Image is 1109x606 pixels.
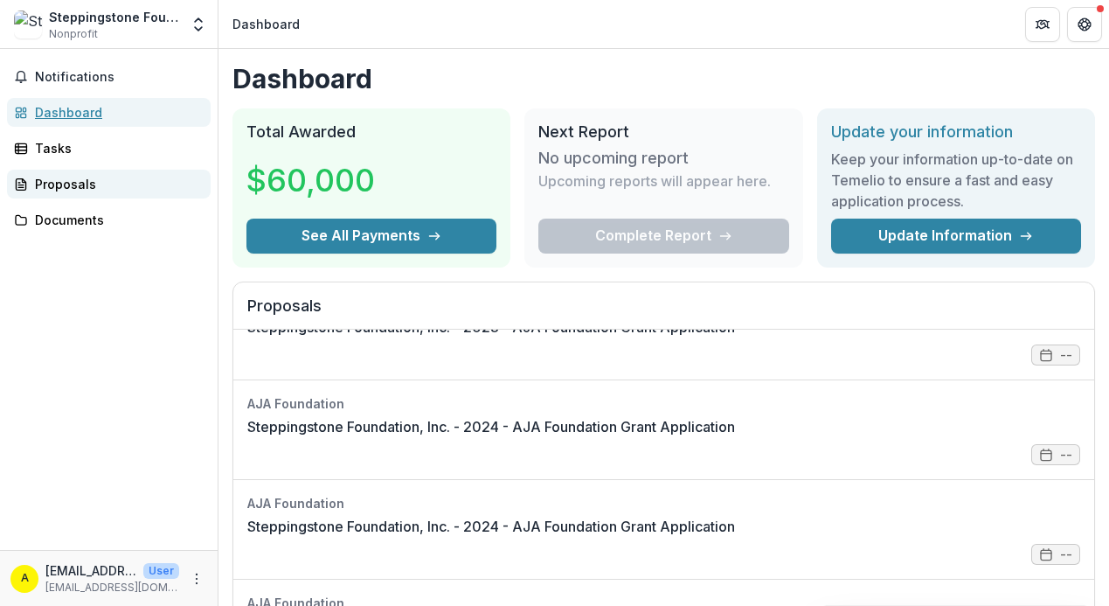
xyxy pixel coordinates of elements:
[7,98,211,127] a: Dashboard
[538,149,689,168] h3: No upcoming report
[49,8,179,26] div: Steppingstone Foundation, Inc.
[538,122,788,142] h2: Next Report
[247,296,1080,330] h2: Proposals
[49,26,98,42] span: Nonprofit
[246,122,496,142] h2: Total Awarded
[143,563,179,579] p: User
[45,561,136,580] p: [EMAIL_ADDRESS][DOMAIN_NAME]
[246,157,378,204] h3: $60,000
[247,416,735,437] a: Steppingstone Foundation, Inc. - 2024 - AJA Foundation Grant Application
[35,70,204,85] span: Notifications
[35,211,197,229] div: Documents
[14,10,42,38] img: Steppingstone Foundation, Inc.
[1067,7,1102,42] button: Get Help
[7,134,211,163] a: Tasks
[831,122,1081,142] h2: Update your information
[45,580,179,596] p: [EMAIL_ADDRESS][DOMAIN_NAME]
[186,7,211,42] button: Open entity switcher
[35,139,197,157] div: Tasks
[7,205,211,234] a: Documents
[7,170,211,199] a: Proposals
[831,149,1081,212] h3: Keep your information up-to-date on Temelio to ensure a fast and easy application process.
[232,15,300,33] div: Dashboard
[35,175,197,193] div: Proposals
[831,219,1081,254] a: Update Information
[225,11,307,37] nav: breadcrumb
[7,63,211,91] button: Notifications
[247,516,735,537] a: Steppingstone Foundation, Inc. - 2024 - AJA Foundation Grant Application
[232,63,1095,94] h1: Dashboard
[247,317,735,338] a: Steppingstone Foundation, Inc. - 2023 - AJA Foundation Grant Application
[1025,7,1060,42] button: Partners
[538,171,771,192] p: Upcoming reports will appear here.
[21,573,29,584] div: advancement@steppingstone.org
[186,568,207,589] button: More
[35,103,197,122] div: Dashboard
[246,219,496,254] button: See All Payments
